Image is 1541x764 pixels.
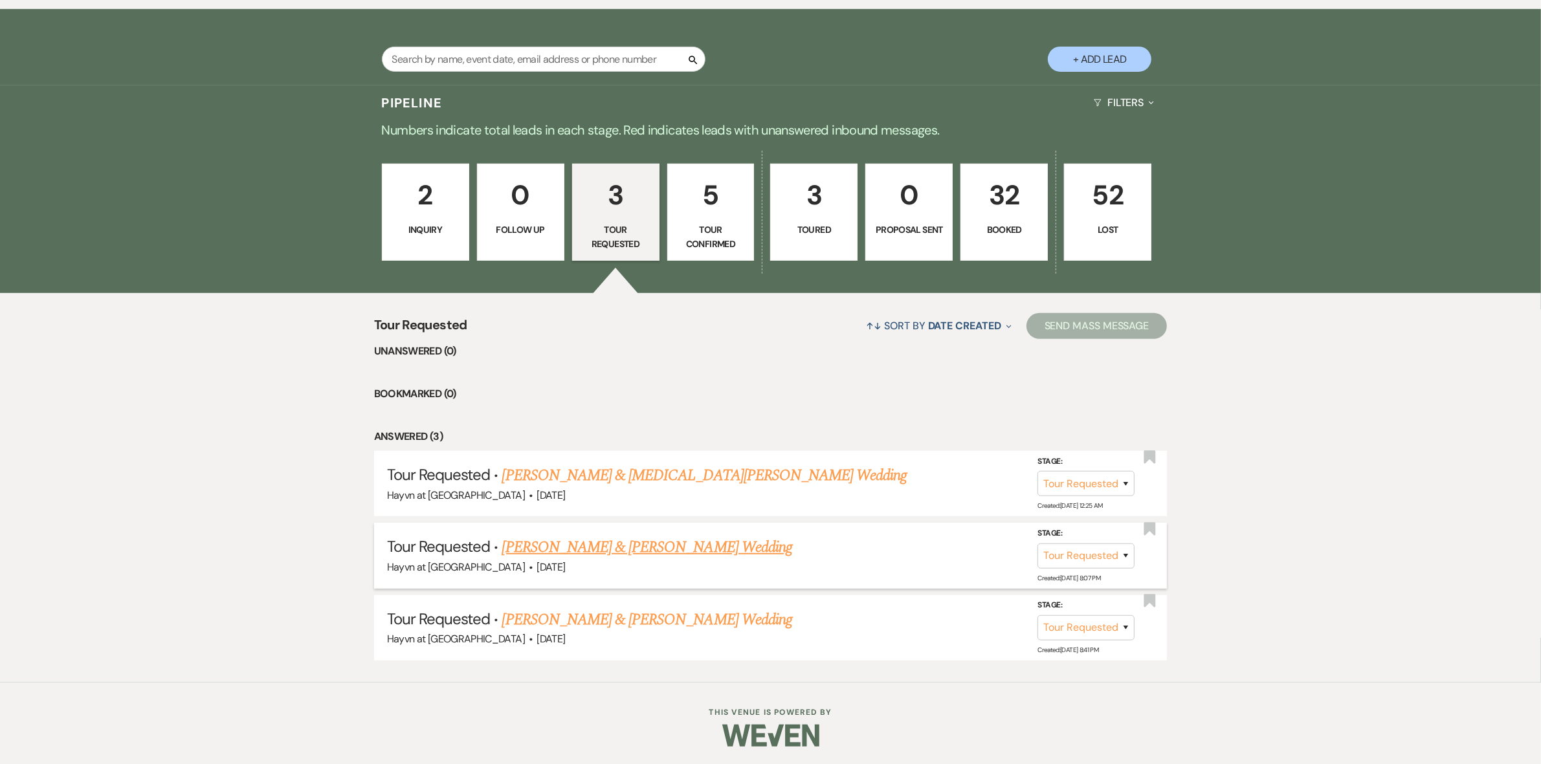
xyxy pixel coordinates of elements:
[537,488,565,502] span: [DATE]
[779,223,849,237] p: Toured
[1037,573,1100,582] span: Created: [DATE] 8:07 PM
[374,315,467,343] span: Tour Requested
[1037,455,1135,469] label: Stage:
[485,223,556,237] p: Follow Up
[305,120,1237,140] p: Numbers indicate total leads in each stage. Red indicates leads with unanswered inbound messages.
[1064,164,1151,261] a: 52Lost
[1089,85,1159,120] button: Filters
[390,223,461,237] p: Inquiry
[865,164,953,261] a: 0Proposal Sent
[382,164,469,261] a: 2Inquiry
[374,343,1168,360] li: Unanswered (0)
[676,173,746,217] p: 5
[485,173,556,217] p: 0
[779,173,849,217] p: 3
[477,164,564,261] a: 0Follow Up
[537,632,565,646] span: [DATE]
[722,713,819,758] img: Weven Logo
[1072,223,1143,237] p: Lost
[866,319,881,333] span: ↑↓
[861,309,1016,343] button: Sort By Date Created
[960,164,1048,261] a: 32Booked
[382,94,443,112] h3: Pipeline
[502,464,907,487] a: [PERSON_NAME] & [MEDICAL_DATA][PERSON_NAME] Wedding
[387,536,491,556] span: Tour Requested
[770,164,858,261] a: 3Toured
[581,173,651,217] p: 3
[537,560,565,574] span: [DATE]
[667,164,755,261] a: 5Tour Confirmed
[502,536,792,559] a: [PERSON_NAME] & [PERSON_NAME] Wedding
[1037,646,1098,654] span: Created: [DATE] 8:41 PM
[1026,313,1168,339] button: Send Mass Message
[502,608,792,631] a: [PERSON_NAME] & [PERSON_NAME] Wedding
[581,223,651,252] p: Tour Requested
[1037,598,1135,613] label: Stage:
[387,488,525,502] span: Hayvn at [GEOGRAPHIC_DATA]
[572,164,660,261] a: 3Tour Requested
[387,632,525,646] span: Hayvn at [GEOGRAPHIC_DATA]
[969,173,1039,217] p: 32
[969,223,1039,237] p: Booked
[390,173,461,217] p: 2
[1048,47,1151,72] button: + Add Lead
[1037,501,1102,510] span: Created: [DATE] 12:25 AM
[387,609,491,629] span: Tour Requested
[1072,173,1143,217] p: 52
[374,428,1168,445] li: Answered (3)
[387,464,491,485] span: Tour Requested
[676,223,746,252] p: Tour Confirmed
[1037,527,1135,541] label: Stage:
[874,223,944,237] p: Proposal Sent
[374,386,1168,402] li: Bookmarked (0)
[874,173,944,217] p: 0
[387,560,525,574] span: Hayvn at [GEOGRAPHIC_DATA]
[382,47,705,72] input: Search by name, event date, email address or phone number
[928,319,1001,333] span: Date Created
